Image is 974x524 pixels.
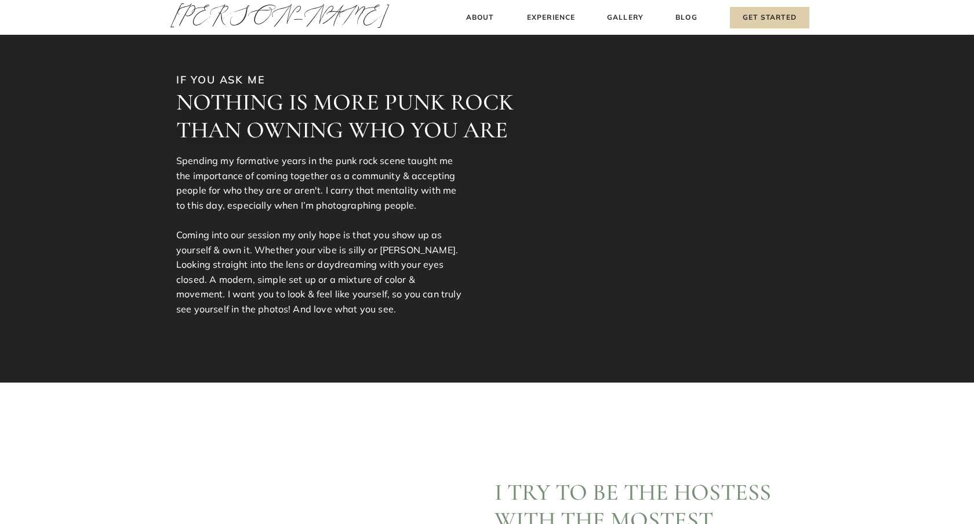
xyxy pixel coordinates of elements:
h3: IF YOU ASK ME [176,72,269,85]
a: About [463,12,497,24]
a: Blog [673,12,700,24]
h3: NOTHING IS MORE PUNK ROCK THAN OWNING WHO YOU ARE [176,88,528,148]
a: Get Started [730,7,809,28]
a: Experience [525,12,577,24]
p: Spending my formative years in the punk rock scene taught me the importance of coming together as... [176,154,462,322]
a: Gallery [606,12,645,24]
